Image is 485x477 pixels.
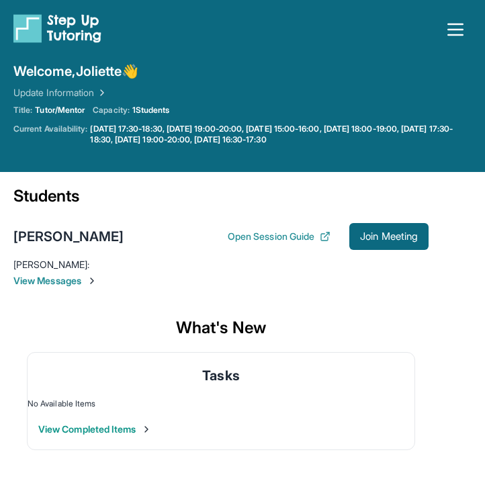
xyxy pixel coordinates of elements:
span: Title: [13,105,32,116]
a: Update Information [13,86,107,99]
a: [DATE] 17:30-18:30, [DATE] 19:00-20:00, [DATE] 15:00-16:00, [DATE] 18:00-19:00, [DATE] 17:30-18:3... [90,124,472,145]
span: Join Meeting [360,232,418,241]
img: Chevron Right [94,86,107,99]
div: No Available Items [28,398,414,409]
span: Tasks [202,366,239,385]
span: View Messages [13,274,429,288]
span: 1 Students [132,105,170,116]
span: [PERSON_NAME] : [13,259,89,270]
div: [PERSON_NAME] [13,227,124,246]
span: Tutor/Mentor [35,105,85,116]
span: Welcome, Joliette 👋 [13,62,138,81]
button: Join Meeting [349,223,429,250]
div: What's New [13,304,429,352]
span: Current Availability: [13,124,87,145]
img: logo [13,13,101,43]
div: Students [13,185,429,215]
img: Chevron-Right [87,275,97,286]
button: Open Session Guide [228,230,330,243]
button: View Completed Items [38,423,152,436]
span: Capacity: [93,105,130,116]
